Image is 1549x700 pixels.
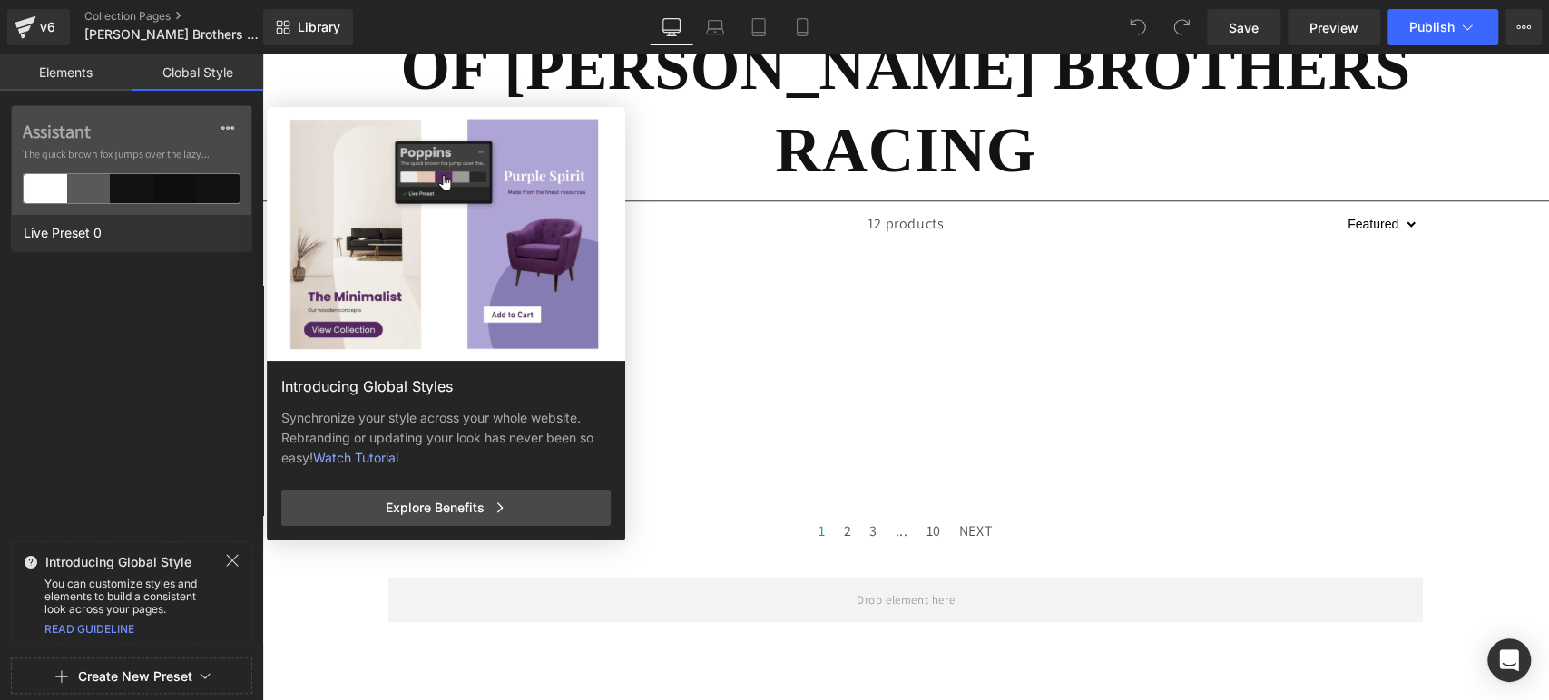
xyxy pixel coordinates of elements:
span: ... [633,464,646,491]
div: Explore Benefits [281,490,611,526]
span: 2 [581,464,589,491]
a: New Library [263,9,353,45]
button: Create New Preset [78,657,192,695]
span: Library [298,19,340,35]
div: Synchronize your style across your whole website. Rebranding or updating your look has never been... [281,408,611,468]
button: Publish [1387,9,1498,45]
label: Assistant [23,121,240,142]
span: 3 [607,464,615,491]
span: 10 [664,464,679,491]
div: Introducing Global Styles [281,375,611,408]
a: READ GUIDELINE [44,622,134,636]
a: v6 [7,9,70,45]
span: The quick brown fox jumps over the lazy... [23,146,240,162]
a: Tablet [737,9,780,45]
span: Save [1229,18,1259,37]
span: Introducing Global Style [45,555,191,569]
span: [PERSON_NAME] Brothers Racing [84,27,259,42]
a: Laptop [693,9,737,45]
a: Preview [1288,9,1380,45]
a: Mobile [780,9,824,45]
div: v6 [36,15,59,39]
button: More [1505,9,1542,45]
span: Live Preset 0 [19,221,106,245]
span: Publish [1409,20,1455,34]
a: Collection Pages [84,9,293,24]
a: Watch Tutorial [313,450,398,465]
span: NEXT [697,464,730,491]
button: Undo [1120,9,1156,45]
span: 12 products [605,147,682,192]
span: 1 [556,464,564,491]
a: Desktop [650,9,693,45]
a: Global Style [132,54,263,91]
div: You can customize styles and elements to build a consistent look across your pages. [12,578,251,616]
div: Open Intercom Messenger [1487,638,1531,682]
span: Preview [1309,18,1358,37]
button: Redo [1163,9,1200,45]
